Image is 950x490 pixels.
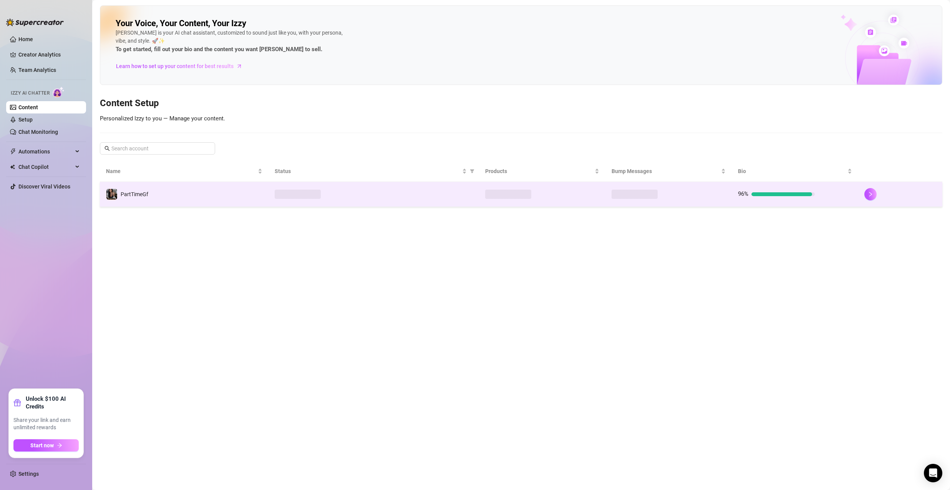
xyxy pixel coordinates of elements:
[18,129,58,135] a: Chat Monitoring
[18,48,80,61] a: Creator Analytics
[924,464,942,482] div: Open Intercom Messenger
[738,167,846,175] span: Bio
[269,161,479,182] th: Status
[6,18,64,26] img: logo-BBDzfeDw.svg
[26,395,79,410] strong: Unlock $100 AI Credits
[13,439,79,452] button: Start nowarrow-right
[116,29,346,54] div: [PERSON_NAME] is your AI chat assistant, customized to sound just like you, with your persona, vi...
[104,146,110,151] span: search
[100,97,942,110] h3: Content Setup
[10,148,16,155] span: thunderbolt
[13,399,21,407] span: gift
[18,471,39,477] a: Settings
[18,183,70,190] a: Discover Viral Videos
[57,443,62,448] span: arrow-right
[18,161,73,173] span: Chat Copilot
[738,190,748,197] span: 96%
[864,188,877,200] button: right
[116,46,322,53] strong: To get started, fill out your bio and the content you want [PERSON_NAME] to sell.
[732,161,858,182] th: Bio
[18,117,33,123] a: Setup
[30,442,54,448] span: Start now
[11,90,50,97] span: Izzy AI Chatter
[116,62,234,70] span: Learn how to set up your content for best results
[275,167,461,175] span: Status
[13,417,79,432] span: Share your link and earn unlimited rewards
[116,60,248,72] a: Learn how to set up your content for best results
[100,115,225,122] span: Personalized Izzy to you — Manage your content.
[106,189,117,200] img: PartTimeGf
[18,104,38,110] a: Content
[18,67,56,73] a: Team Analytics
[18,36,33,42] a: Home
[612,167,720,175] span: Bump Messages
[121,191,148,197] span: PartTimeGf
[100,161,269,182] th: Name
[868,192,873,197] span: right
[479,161,605,182] th: Products
[106,167,256,175] span: Name
[116,18,246,29] h2: Your Voice, Your Content, Your Izzy
[470,169,474,173] span: filter
[823,6,942,85] img: ai-chatter-content-library-cLFOSyPT.png
[18,145,73,158] span: Automations
[111,144,204,153] input: Search account
[10,164,15,170] img: Chat Copilot
[53,87,65,98] img: AI Chatter
[235,62,243,70] span: arrow-right
[485,167,593,175] span: Products
[468,165,476,177] span: filter
[605,161,732,182] th: Bump Messages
